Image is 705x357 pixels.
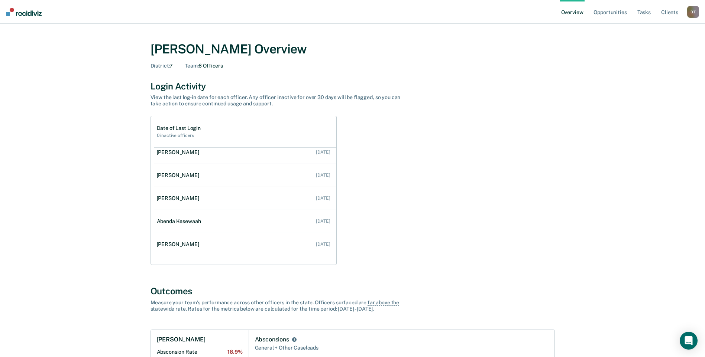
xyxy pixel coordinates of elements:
h2: Absconsion Rate [157,349,243,355]
span: 18.9% [227,349,242,355]
div: Outcomes [151,286,555,297]
div: [DATE] [316,242,330,247]
div: Open Intercom Messenger [680,332,698,350]
div: Absconsions [255,336,289,343]
div: 7 [151,63,173,69]
h2: 0 inactive officers [157,133,201,138]
span: Team : [185,63,198,69]
button: BT [687,6,699,18]
div: 6 Officers [185,63,223,69]
div: Abenda Kesewaah [157,218,204,225]
div: [PERSON_NAME] [157,241,202,248]
div: [PERSON_NAME] [157,195,202,202]
div: [DATE] [316,173,330,178]
div: B T [687,6,699,18]
div: [DATE] [316,219,330,224]
span: far above the statewide rate [151,299,400,312]
a: [PERSON_NAME] [DATE] [154,234,336,255]
div: View the last log-in date for each officer. Any officer inactive for over 30 days will be flagged... [151,94,411,107]
div: [DATE] [316,196,330,201]
div: [PERSON_NAME] Overview [151,42,555,57]
div: [PERSON_NAME] [157,149,202,155]
a: [PERSON_NAME] [DATE] [154,188,336,209]
div: [DATE] [316,150,330,155]
button: Absconsions [291,336,298,343]
h1: [PERSON_NAME] [157,336,206,343]
div: Measure your team’s performance across other officer s in the state. Officer s surfaced are . Rat... [151,299,411,312]
div: General + Other Caseloads [255,343,549,353]
a: [PERSON_NAME] [DATE] [154,165,336,186]
div: [PERSON_NAME] [157,172,202,178]
img: Recidiviz [6,8,42,16]
a: Abenda Kesewaah [DATE] [154,211,336,232]
a: [PERSON_NAME] [DATE] [154,142,336,163]
h1: Date of Last Login [157,125,201,131]
div: Login Activity [151,81,555,92]
span: District : [151,63,170,69]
